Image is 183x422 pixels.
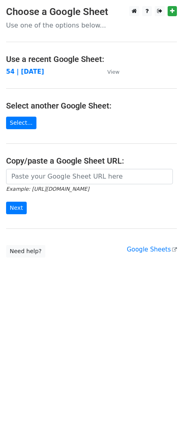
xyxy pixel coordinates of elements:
h4: Copy/paste a Google Sheet URL: [6,156,177,166]
small: View [107,69,119,75]
h4: Use a recent Google Sheet: [6,54,177,64]
a: 54 | [DATE] [6,68,44,75]
input: Next [6,202,27,214]
h3: Choose a Google Sheet [6,6,177,18]
input: Paste your Google Sheet URL here [6,169,173,184]
p: Use one of the options below... [6,21,177,30]
small: Example: [URL][DOMAIN_NAME] [6,186,89,192]
a: Google Sheets [127,246,177,253]
a: View [99,68,119,75]
h4: Select another Google Sheet: [6,101,177,111]
a: Need help? [6,245,45,258]
a: Select... [6,117,36,129]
